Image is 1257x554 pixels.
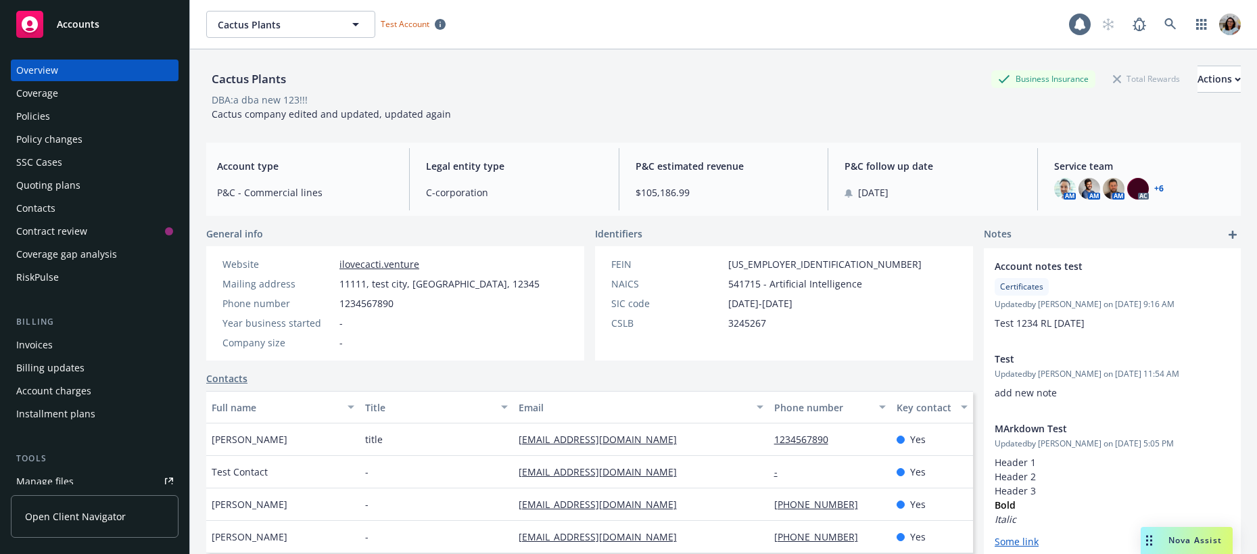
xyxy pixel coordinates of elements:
img: photo [1103,178,1124,200]
span: Test Account [381,18,429,30]
button: Email [513,391,769,423]
div: FEIN [611,257,723,271]
button: Nova Assist [1141,527,1233,554]
div: SSC Cases [16,152,62,173]
a: [EMAIL_ADDRESS][DOMAIN_NAME] [519,498,688,511]
div: Business Insurance [991,70,1095,87]
a: [EMAIL_ADDRESS][DOMAIN_NAME] [519,465,688,478]
span: - [339,336,343,350]
div: Title [365,400,493,415]
a: Start snowing [1095,11,1122,38]
img: photo [1219,14,1241,35]
a: Switch app [1188,11,1215,38]
div: Actions [1197,66,1241,92]
span: Updated by [PERSON_NAME] on [DATE] 11:54 AM [995,368,1230,380]
span: - [365,465,369,479]
span: MArkdown Test [995,421,1195,436]
span: Account notes test [995,259,1195,273]
a: RiskPulse [11,267,179,288]
div: TestUpdatedby [PERSON_NAME] on [DATE] 11:54 AMadd new note [984,341,1241,411]
div: Mailing address [222,277,334,291]
img: photo [1078,178,1100,200]
span: add new note [995,386,1057,399]
div: Installment plans [16,403,95,425]
span: 1234567890 [339,296,394,310]
div: Policy changes [16,129,82,150]
div: Drag to move [1141,527,1158,554]
h2: Header 2 [995,469,1230,484]
span: Yes [910,432,926,446]
a: [PHONE_NUMBER] [774,498,869,511]
span: 3245267 [728,316,766,330]
div: SIC code [611,296,723,310]
a: Contacts [11,198,179,219]
a: [EMAIL_ADDRESS][DOMAIN_NAME] [519,530,688,543]
a: Manage files [11,471,179,492]
span: 541715 - Artificial Intelligence [728,277,862,291]
a: Coverage [11,83,179,104]
a: - [774,465,788,478]
div: Coverage [16,83,58,104]
span: Certificates [1000,281,1043,293]
span: $105,186.99 [636,185,811,200]
a: [PHONE_NUMBER] [774,530,869,543]
a: Some link [995,535,1039,548]
em: Italic [995,513,1016,526]
span: [DATE]-[DATE] [728,296,792,310]
span: Cactus company edited and updated, updated again [212,108,451,120]
span: 11111, test city, [GEOGRAPHIC_DATA], 12345 [339,277,540,291]
div: Phone number [222,296,334,310]
div: RiskPulse [16,267,59,288]
a: Policy changes [11,129,179,150]
span: Yes [910,530,926,544]
span: title [365,432,383,446]
button: Key contact [891,391,973,423]
a: Policies [11,106,179,127]
span: Updated by [PERSON_NAME] on [DATE] 5:05 PM [995,438,1230,450]
div: Overview [16,60,58,81]
span: Legal entity type [426,159,602,173]
span: - [339,316,343,330]
div: Website [222,257,334,271]
a: +6 [1154,185,1164,193]
div: CSLB [611,316,723,330]
div: Contacts [16,198,55,219]
span: [US_EMPLOYER_IDENTIFICATION_NUMBER] [728,257,922,271]
a: Search [1157,11,1184,38]
h3: Header 3 [995,484,1230,498]
div: Contract review [16,221,87,242]
button: Full name [206,391,360,423]
button: Phone number [769,391,891,423]
strong: Bold [995,499,1016,511]
a: add [1225,227,1241,243]
span: Service team [1054,159,1230,173]
div: Year business started [222,316,334,330]
a: 1234567890 [774,433,839,446]
span: Accounts [57,19,99,30]
div: Quoting plans [16,175,80,196]
span: [PERSON_NAME] [212,497,287,511]
a: Overview [11,60,179,81]
a: SSC Cases [11,152,179,173]
a: Accounts [11,5,179,43]
span: Identifiers [595,227,642,241]
a: ilovecacti.venture [339,258,419,271]
span: Open Client Navigator [25,509,126,524]
span: Test Account [375,17,451,31]
div: Cactus Plants [206,70,291,88]
span: P&C follow up date [845,159,1020,173]
div: Manage files [16,471,74,492]
div: Policies [16,106,50,127]
div: Full name [212,400,339,415]
a: Quoting plans [11,175,179,196]
span: [PERSON_NAME] [212,432,287,446]
div: Company size [222,336,334,350]
div: Account charges [16,380,91,402]
span: Yes [910,497,926,511]
a: Contacts [206,371,247,386]
a: Report a Bug [1126,11,1153,38]
div: Key contact [897,400,953,415]
a: [EMAIL_ADDRESS][DOMAIN_NAME] [519,433,688,446]
img: photo [1054,178,1076,200]
a: Billing updates [11,357,179,379]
